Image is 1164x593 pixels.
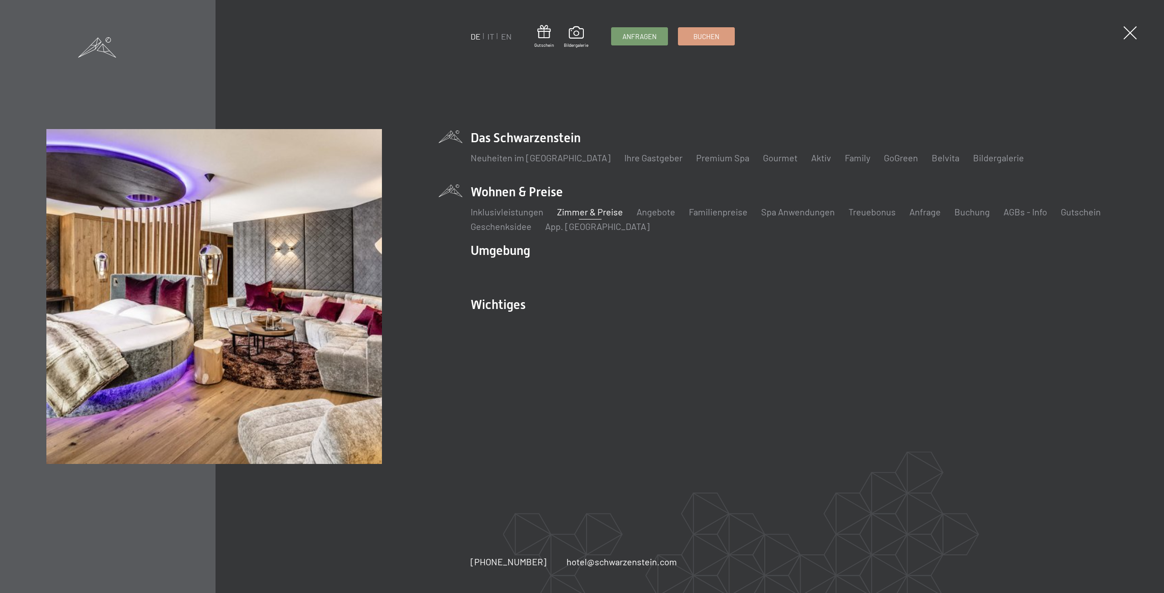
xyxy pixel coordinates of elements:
[678,28,734,45] a: Buchen
[689,206,748,217] a: Familienpreise
[471,206,543,217] a: Inklusivleistungen
[487,31,494,41] a: IT
[557,206,623,217] a: Zimmer & Preise
[622,32,657,41] span: Anfragen
[763,152,798,163] a: Gourmet
[471,556,547,567] span: [PHONE_NUMBER]
[564,26,588,48] a: Bildergalerie
[811,152,831,163] a: Aktiv
[954,206,990,217] a: Buchung
[696,152,749,163] a: Premium Spa
[471,31,481,41] a: DE
[534,42,554,48] span: Gutschein
[848,206,896,217] a: Treuebonus
[545,221,650,232] a: App. [GEOGRAPHIC_DATA]
[1003,206,1047,217] a: AGBs - Info
[534,25,554,48] a: Gutschein
[973,152,1024,163] a: Bildergalerie
[567,555,677,568] a: hotel@schwarzenstein.com
[624,152,682,163] a: Ihre Gastgeber
[471,221,532,232] a: Geschenksidee
[46,129,381,464] img: Wellnesshotel Südtirol SCHWARZENSTEIN - Wellnessurlaub in den Alpen, Wandern und Wellness
[909,206,941,217] a: Anfrage
[845,152,870,163] a: Family
[501,31,512,41] a: EN
[564,42,588,48] span: Bildergalerie
[761,206,835,217] a: Spa Anwendungen
[471,555,547,568] a: [PHONE_NUMBER]
[612,28,667,45] a: Anfragen
[884,152,918,163] a: GoGreen
[1061,206,1101,217] a: Gutschein
[471,152,611,163] a: Neuheiten im [GEOGRAPHIC_DATA]
[932,152,959,163] a: Belvita
[693,32,719,41] span: Buchen
[637,206,675,217] a: Angebote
